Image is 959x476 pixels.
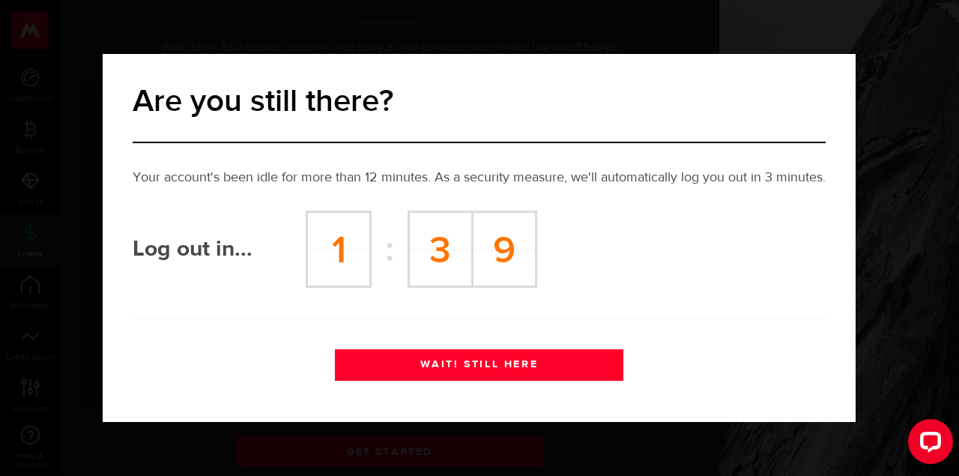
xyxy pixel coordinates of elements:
iframe: LiveChat chat widget [896,413,959,476]
button: WAIT! STILL HERE [335,349,623,381]
h2: Are you still there? [133,82,826,121]
td: 3 [408,212,472,287]
p: Your account's been idle for more than 12 minutes. As a security measure, we'll automatically log... [133,168,826,188]
td: : [371,212,409,287]
h2: Log out in... [133,241,306,259]
td: 1 [307,212,371,287]
td: 9 [472,212,536,287]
